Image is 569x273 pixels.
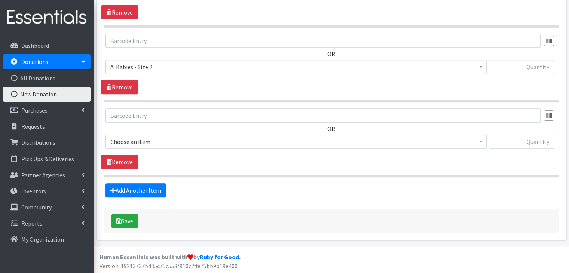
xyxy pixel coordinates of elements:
[110,62,482,72] span: A: Babies - Size 2
[101,80,138,94] a: Remove
[105,135,487,149] span: Choose an item
[21,139,55,146] p: Distributions
[111,214,138,228] button: Save
[327,124,335,133] label: OR
[21,171,65,179] p: Partner Agencies
[200,253,239,261] a: Ruby for Good
[3,5,91,30] img: HumanEssentials
[21,220,42,227] p: Reports
[21,42,49,49] p: Dashboard
[490,60,554,74] input: Quantity
[21,203,52,211] p: Community
[3,184,91,199] a: Inventory
[3,151,91,166] a: Pick Ups & Deliveries
[3,103,91,118] a: Purchases
[21,123,45,130] p: Requests
[105,108,541,123] input: Barcode Entry
[100,262,238,270] span: Version: 19213737b485c75c553f910c2ffe75bb9b19e400
[105,60,487,74] span: A: Babies - Size 2
[327,49,335,58] label: OR
[490,135,554,149] input: Quantity
[105,34,541,48] input: Barcode Entry
[3,232,91,247] a: My Organization
[101,155,138,169] a: Remove
[21,58,48,65] p: Donations
[3,54,91,69] a: Donations
[21,107,48,114] p: Purchases
[3,135,91,150] a: Distributions
[3,168,91,182] a: Partner Agencies
[101,5,138,19] a: Remove
[3,38,91,53] a: Dashboard
[100,253,241,261] strong: Human Essentials was built with by .
[3,71,91,86] a: All Donations
[21,155,74,163] p: Pick Ups & Deliveries
[3,200,91,215] a: Community
[3,87,91,102] a: New Donation
[105,183,166,197] a: Add Another Item
[3,216,91,231] a: Reports
[21,187,46,195] p: Inventory
[3,119,91,134] a: Requests
[21,236,64,243] p: My Organization
[110,136,482,147] span: Choose an item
